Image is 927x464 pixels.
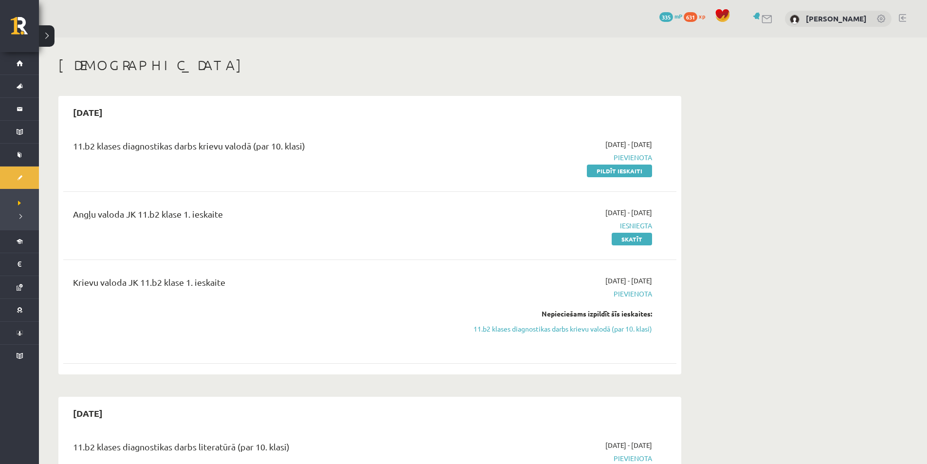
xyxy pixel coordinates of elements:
[469,289,652,299] span: Pievienota
[605,276,652,286] span: [DATE] - [DATE]
[63,402,112,425] h2: [DATE]
[605,139,652,149] span: [DATE] - [DATE]
[605,207,652,218] span: [DATE] - [DATE]
[684,12,697,22] span: 631
[605,440,652,450] span: [DATE] - [DATE]
[674,12,682,20] span: mP
[469,309,652,319] div: Nepieciešams izpildīt šīs ieskaites:
[73,440,454,458] div: 11.b2 klases diagnostikas darbs literatūrā (par 10. klasi)
[63,101,112,124] h2: [DATE]
[684,12,710,20] a: 631 xp
[73,276,454,294] div: Krievu valoda JK 11.b2 klase 1. ieskaite
[699,12,705,20] span: xp
[469,221,652,231] span: Iesniegta
[790,15,800,24] img: Tomass Ozoliņš
[11,17,39,41] a: Rīgas 1. Tālmācības vidusskola
[806,14,867,23] a: [PERSON_NAME]
[469,453,652,464] span: Pievienota
[659,12,673,22] span: 335
[73,207,454,225] div: Angļu valoda JK 11.b2 klase 1. ieskaite
[73,139,454,157] div: 11.b2 klases diagnostikas darbs krievu valodā (par 10. klasi)
[58,57,681,74] h1: [DEMOGRAPHIC_DATA]
[659,12,682,20] a: 335 mP
[469,324,652,334] a: 11.b2 klases diagnostikas darbs krievu valodā (par 10. klasi)
[587,165,652,177] a: Pildīt ieskaiti
[612,233,652,245] a: Skatīt
[469,152,652,163] span: Pievienota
